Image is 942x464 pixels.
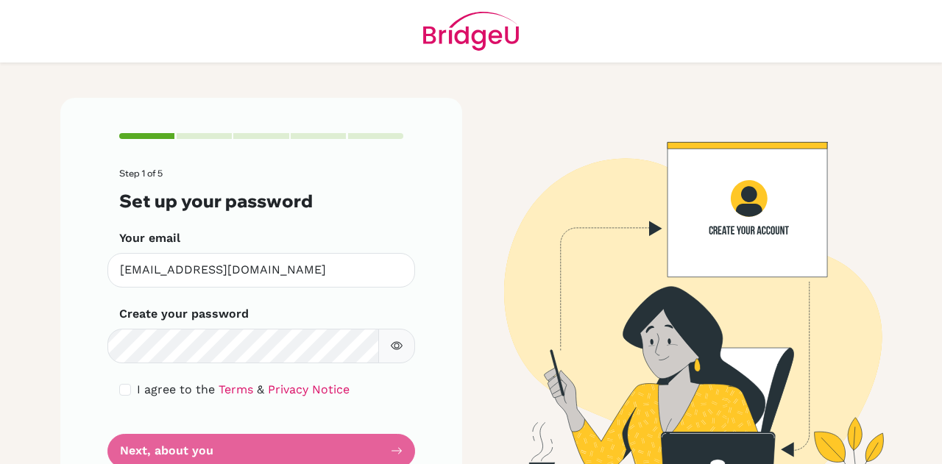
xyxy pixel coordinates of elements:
[219,382,253,396] a: Terms
[119,305,249,323] label: Create your password
[119,229,180,247] label: Your email
[257,382,264,396] span: &
[268,382,350,396] a: Privacy Notice
[137,382,215,396] span: I agree to the
[119,190,403,212] h3: Set up your password
[119,168,163,179] span: Step 1 of 5
[107,253,415,288] input: Insert your email*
